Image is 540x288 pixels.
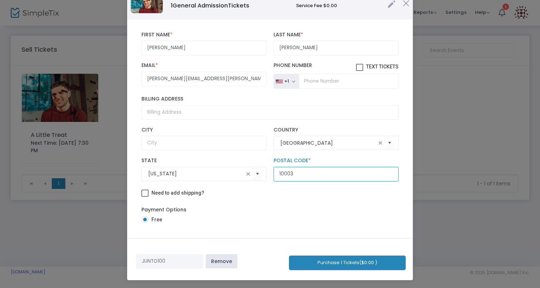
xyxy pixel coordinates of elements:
input: Email [141,72,266,86]
span: Need to add shipping? [151,190,204,196]
input: Billing Address [141,105,399,120]
button: +1 [274,74,299,89]
div: +1 [284,78,289,84]
button: Select [385,136,395,150]
label: Phone Number [274,62,399,71]
input: City [141,136,266,150]
span: 1 [171,1,172,10]
label: State [141,158,266,164]
input: Select State [148,170,244,178]
input: First Name [141,41,266,55]
span: clear [244,170,252,178]
span: General Admission [171,1,249,10]
input: Phone Number [299,74,399,89]
span: Tickets [228,1,249,10]
input: Enter Promo code [136,254,203,269]
label: Billing Address [141,96,399,102]
span: clear [376,139,385,147]
label: Postal Code [274,158,399,164]
span: Free [149,216,162,223]
label: First Name [141,32,266,38]
input: Postal Code [274,167,399,181]
input: Last Name [274,41,399,55]
input: Select Country [280,139,376,147]
label: Email [141,62,266,69]
label: City [141,127,266,133]
button: Select [252,166,262,181]
label: Payment Options [141,206,186,214]
h6: Service Fee $0.00 [296,3,380,9]
span: Text Tickets [366,64,399,70]
label: Country [274,127,399,133]
a: Remove [206,254,237,268]
button: Purchase 1 Tickets($0.00 ) [289,256,406,270]
label: Last Name [274,32,399,38]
